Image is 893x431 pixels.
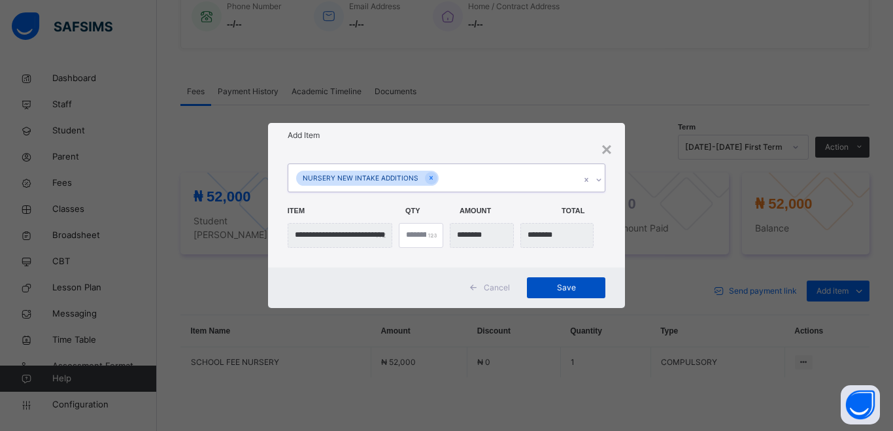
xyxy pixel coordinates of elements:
[288,129,605,141] h1: Add Item
[296,171,425,186] div: NURSERY NEW INTAKE ADDITIONS
[460,199,555,223] span: Amount
[841,385,880,424] button: Open asap
[537,282,596,294] span: Save
[484,282,510,294] span: Cancel
[562,199,609,223] span: Total
[601,136,612,164] div: ×
[288,199,399,223] span: Item
[405,199,453,223] span: Qty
